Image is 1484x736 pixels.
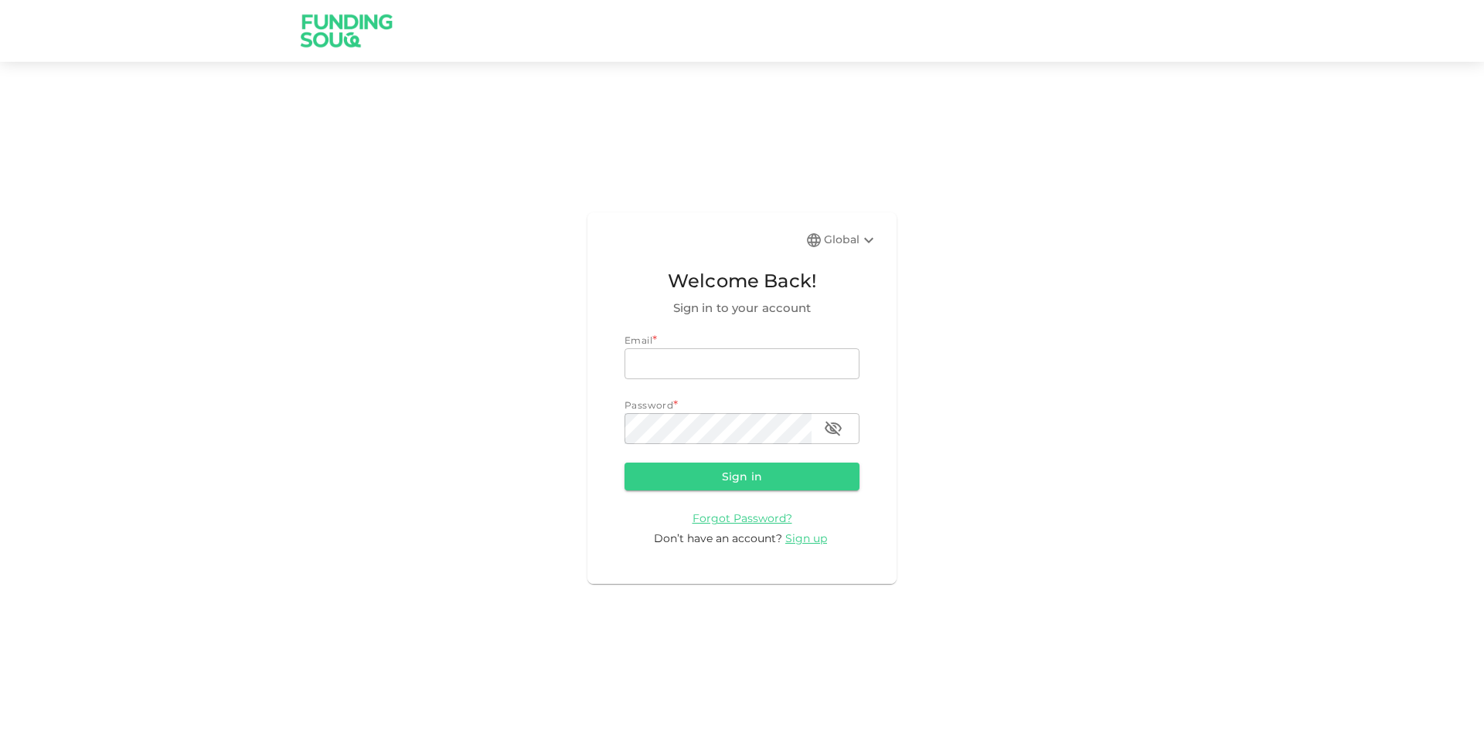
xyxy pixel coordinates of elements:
[654,531,782,545] span: Don’t have an account?
[785,531,827,545] span: Sign up
[625,334,652,346] span: Email
[625,299,859,317] span: Sign in to your account
[625,399,673,411] span: Password
[693,510,792,525] a: Forgot Password?
[824,231,878,249] div: Global
[625,463,859,490] button: Sign in
[625,413,812,444] input: password
[625,348,859,379] input: email
[625,266,859,296] span: Welcome Back!
[693,511,792,525] span: Forgot Password?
